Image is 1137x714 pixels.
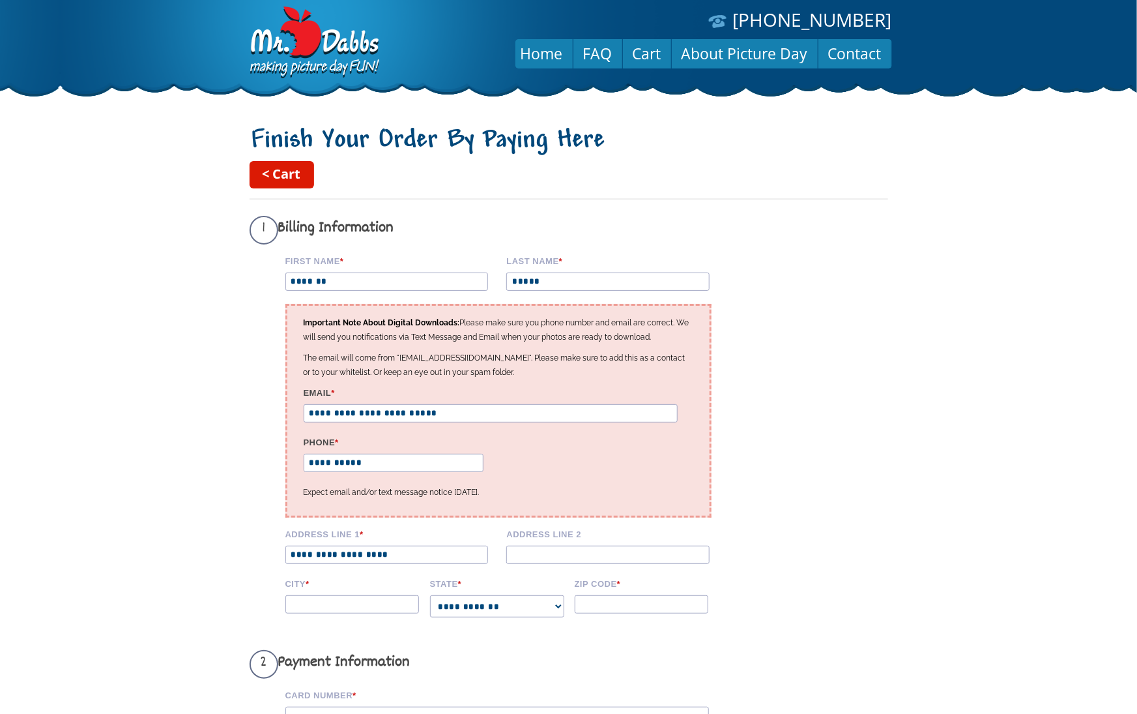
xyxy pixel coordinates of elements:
label: First Name [285,254,498,266]
a: < Cart [250,161,314,188]
a: About Picture Day [672,38,818,69]
label: Phone [304,436,491,447]
label: Address Line 1 [285,528,498,539]
label: Email [304,386,693,398]
span: 1 [250,216,278,245]
h3: Payment Information [250,650,728,679]
p: The email will come from "[EMAIL_ADDRESS][DOMAIN_NAME]". Please make sure to add this as a contac... [304,351,693,379]
a: Contact [818,38,891,69]
p: Please make sure you phone number and email are correct. We will send you notifications via Text ... [304,316,693,344]
p: Expect email and/or text message notice [DATE]. [304,485,693,499]
label: City [285,577,421,589]
a: FAQ [573,38,622,69]
label: Card Number [285,689,728,700]
label: Address Line 2 [506,528,719,539]
img: Dabbs Company [246,7,381,80]
span: 2 [250,650,278,679]
h3: Billing Information [250,216,728,245]
a: [PHONE_NUMBER] [733,7,892,32]
label: State [430,577,566,589]
h1: Finish Your Order By Paying Here [250,126,888,156]
label: Zip code [575,577,710,589]
strong: Important Note About Digital Downloads: [304,318,460,327]
a: Cart [623,38,671,69]
a: Home [511,38,573,69]
label: Last name [506,254,719,266]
